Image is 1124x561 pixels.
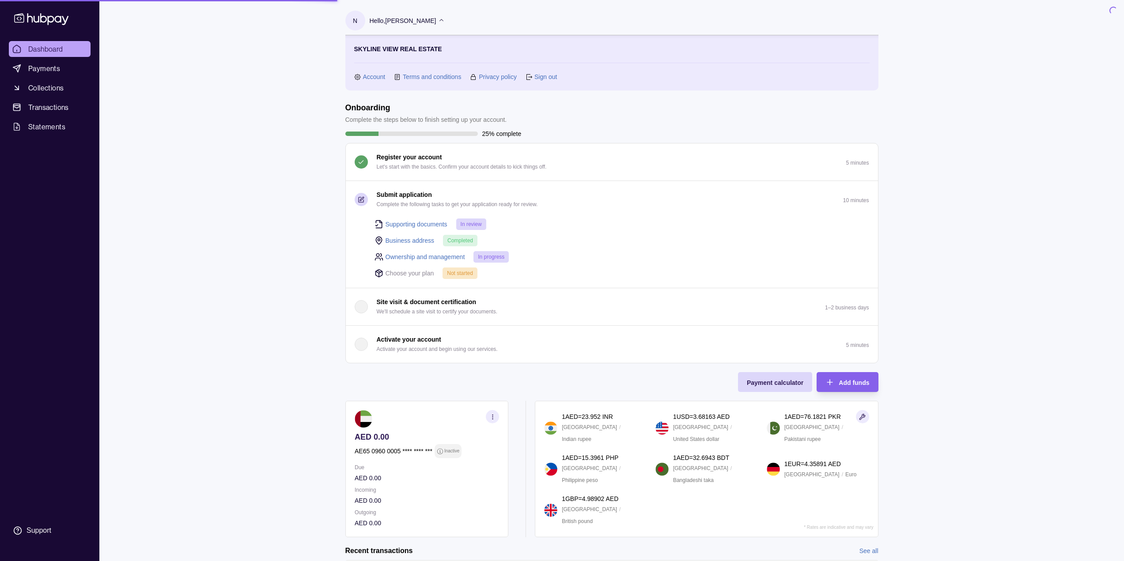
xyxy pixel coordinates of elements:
p: 1 GBP = 4.98902 AED [562,494,618,504]
a: Payments [9,60,91,76]
a: Sign out [534,72,557,82]
p: 10 minutes [843,197,869,203]
p: British pound [562,516,593,526]
p: / [730,463,732,473]
p: / [842,422,843,432]
button: Register your account Let's start with the basics. Confirm your account details to kick things of... [346,143,878,181]
a: Account [363,72,386,82]
p: 1 AED = 23.952 INR [562,412,613,422]
img: gb [544,504,557,517]
p: 5 minutes [846,160,869,166]
p: Outgoing [355,508,499,517]
p: Bangladeshi taka [673,475,714,485]
p: We'll schedule a site visit to certify your documents. [377,307,498,316]
p: Euro [845,470,856,479]
p: / [619,505,621,514]
p: / [619,422,621,432]
p: Indian rupee [562,434,591,444]
p: [GEOGRAPHIC_DATA] [562,505,617,514]
p: Activate your account [377,335,441,344]
img: ph [544,463,557,476]
p: AED 0.00 [355,432,499,442]
a: Terms and conditions [403,72,461,82]
span: Completed [447,237,473,244]
button: Activate your account Activate your account and begin using our services.5 minutes [346,326,878,363]
span: Payments [28,63,60,74]
button: Payment calculator [738,372,812,392]
a: Statements [9,119,91,135]
p: / [842,470,843,479]
p: Hello, [PERSON_NAME] [370,16,436,26]
p: [GEOGRAPHIC_DATA] [562,422,617,432]
p: 1 AED = 32.6943 BDT [673,453,729,463]
p: Complete the following tasks to get your application ready for review. [377,200,538,209]
p: United States dollar [673,434,719,444]
p: / [730,422,732,432]
span: In review [461,221,482,227]
img: de [767,463,780,476]
p: Submit application [377,190,432,200]
p: 1 AED = 15.3961 PHP [562,453,618,463]
p: Incoming [355,485,499,495]
span: Add funds [839,379,869,386]
a: Support [9,521,91,540]
p: [GEOGRAPHIC_DATA] [784,422,840,432]
div: Submit application Complete the following tasks to get your application ready for review.10 minutes [346,218,878,288]
button: Add funds [817,372,878,392]
p: Activate your account and begin using our services. [377,344,498,354]
p: 1 USD = 3.68163 AED [673,412,730,422]
p: [GEOGRAPHIC_DATA] [784,470,840,479]
p: Due [355,463,499,472]
p: SKYLINE VIEW REAL ESTATE [354,44,442,54]
p: 1 EUR = 4.35891 AED [784,459,841,469]
span: Statements [28,121,65,132]
p: 25% complete [482,129,522,139]
span: In progress [478,254,504,260]
img: pk [767,422,780,435]
span: Dashboard [28,44,63,54]
span: Payment calculator [747,379,803,386]
img: bd [655,463,669,476]
p: 1–2 business days [825,305,869,311]
a: See all [859,546,878,556]
p: * Rates are indicative and may vary [804,525,873,530]
p: [GEOGRAPHIC_DATA] [673,422,728,432]
div: Support [26,526,51,535]
p: Complete the steps below to finish setting up your account. [345,115,507,124]
button: Site visit & document certification We'll schedule a site visit to certify your documents.1–2 bus... [346,288,878,325]
p: AED 0.00 [355,473,499,483]
p: Pakistani rupee [784,434,821,444]
a: Business address [386,236,435,245]
img: in [544,422,557,435]
a: Transactions [9,99,91,115]
p: Register your account [377,152,442,162]
p: AED 0.00 [355,496,499,505]
button: Submit application Complete the following tasks to get your application ready for review.10 minutes [346,181,878,218]
p: Let's start with the basics. Confirm your account details to kick things off. [377,162,547,172]
img: ae [355,410,372,428]
span: Not started [447,270,473,276]
p: [GEOGRAPHIC_DATA] [673,463,728,473]
a: Privacy policy [479,72,517,82]
a: Ownership and management [386,252,465,262]
p: Inactive [444,446,459,456]
h1: Onboarding [345,103,507,113]
p: [GEOGRAPHIC_DATA] [562,463,617,473]
p: N [353,16,357,26]
p: AED 0.00 [355,518,499,528]
a: Dashboard [9,41,91,57]
p: Site visit & document certification [377,297,477,307]
a: Collections [9,80,91,96]
span: Collections [28,83,64,93]
p: 5 minutes [846,342,869,348]
p: / [619,463,621,473]
p: Choose your plan [386,268,434,278]
p: 1 AED = 76.1821 PKR [784,412,841,422]
a: Supporting documents [386,219,447,229]
span: Transactions [28,102,69,113]
h2: Recent transactions [345,546,413,556]
p: Philippine peso [562,475,598,485]
img: us [655,422,669,435]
